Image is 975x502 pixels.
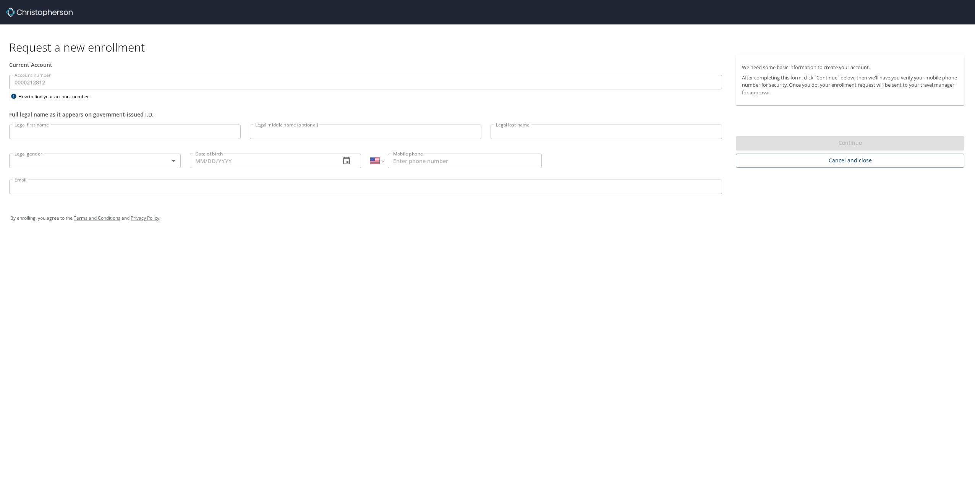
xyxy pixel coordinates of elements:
div: ​ [9,154,181,168]
span: Cancel and close [742,156,958,165]
input: MM/DD/YYYY [190,154,335,168]
div: By enrolling, you agree to the and . [10,209,965,228]
button: Cancel and close [736,154,964,168]
a: Terms and Conditions [74,215,120,221]
h1: Request a new enrollment [9,40,970,55]
div: Full legal name as it appears on government-issued I.D. [9,110,722,118]
div: Current Account [9,61,722,69]
img: cbt logo [6,8,73,17]
p: We need some basic information to create your account. [742,64,958,71]
a: Privacy Policy [131,215,159,221]
div: How to find your account number [9,92,105,101]
input: Enter phone number [388,154,542,168]
p: After completing this form, click "Continue" below, then we'll have you verify your mobile phone ... [742,74,958,96]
